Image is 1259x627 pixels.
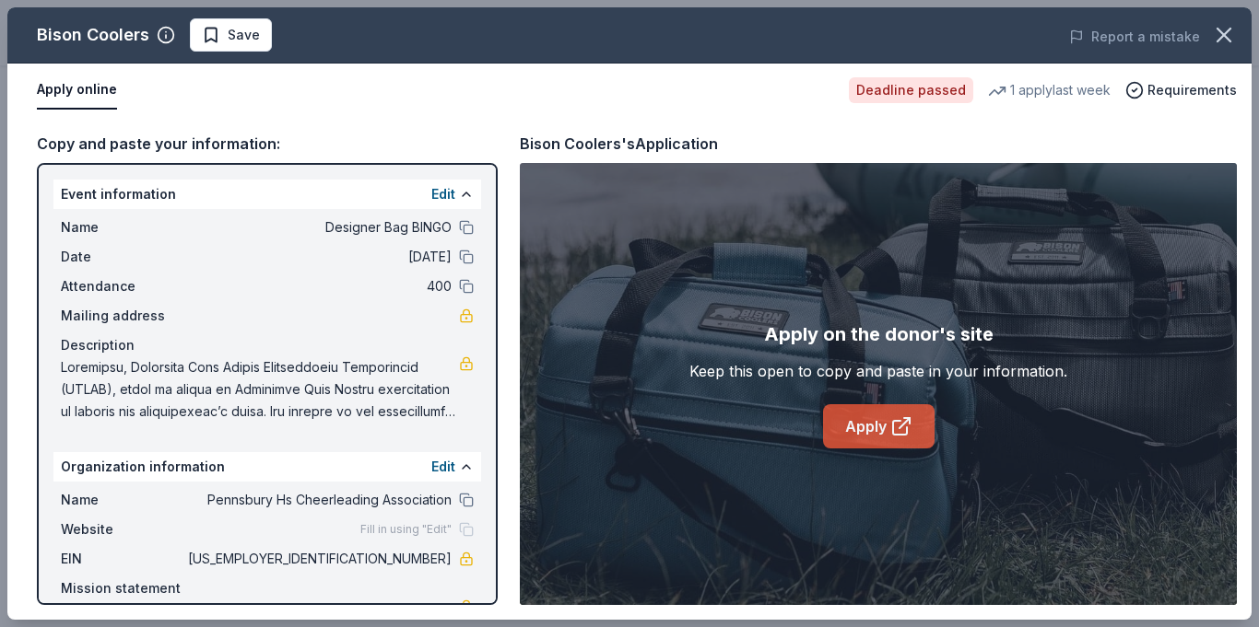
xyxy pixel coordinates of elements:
[53,180,481,209] div: Event information
[520,132,718,156] div: Bison Coolers's Application
[184,275,452,297] span: 400
[689,360,1067,382] div: Keep this open to copy and paste in your information.
[61,216,184,238] span: Name
[764,319,994,349] div: Apply on the donor's site
[61,275,184,297] span: Attendance
[61,334,474,356] div: Description
[431,456,455,478] button: Edit
[360,522,452,537] span: Fill in using "Edit"
[61,548,184,570] span: EIN
[61,356,459,423] span: Loremipsu, Dolorsita Cons Adipis Elitseddoeiu Temporincid (UTLAB), etdol ma aliqua en Adminimve Q...
[228,24,260,46] span: Save
[37,71,117,110] button: Apply online
[184,246,452,268] span: [DATE]
[37,20,149,50] div: Bison Coolers
[1069,26,1200,48] button: Report a mistake
[190,18,272,52] button: Save
[431,183,455,205] button: Edit
[823,404,935,448] a: Apply
[184,489,452,511] span: Pennsbury Hs Cheerleading Association
[61,577,474,599] div: Mission statement
[1147,79,1237,101] span: Requirements
[61,246,184,268] span: Date
[184,216,452,238] span: Designer Bag BINGO
[849,77,973,103] div: Deadline passed
[53,452,481,482] div: Organization information
[61,305,184,327] span: Mailing address
[61,489,184,511] span: Name
[61,518,184,540] span: Website
[988,79,1111,101] div: 1 apply last week
[1125,79,1237,101] button: Requirements
[184,548,452,570] span: [US_EMPLOYER_IDENTIFICATION_NUMBER]
[37,132,498,156] div: Copy and paste your information:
